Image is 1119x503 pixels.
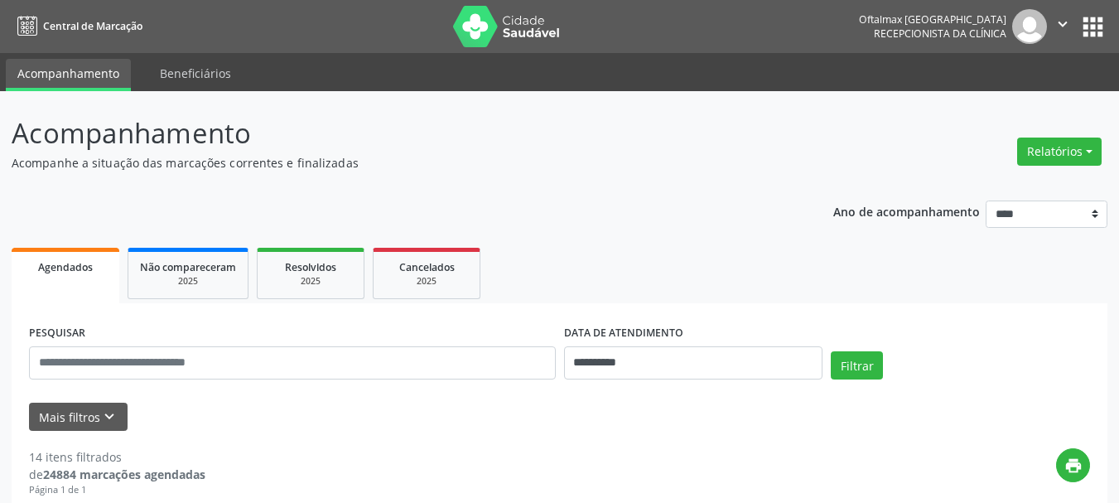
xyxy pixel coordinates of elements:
a: Central de Marcação [12,12,142,40]
strong: 24884 marcações agendadas [43,467,205,482]
i: print [1064,457,1083,475]
i: keyboard_arrow_down [100,408,118,426]
label: DATA DE ATENDIMENTO [564,321,683,346]
a: Acompanhamento [6,59,131,91]
button: Mais filtroskeyboard_arrow_down [29,403,128,432]
div: 2025 [385,275,468,288]
i:  [1054,15,1072,33]
img: img [1012,9,1047,44]
span: Cancelados [399,260,455,274]
div: Página 1 de 1 [29,483,205,497]
label: PESQUISAR [29,321,85,346]
div: de [29,466,205,483]
span: Não compareceram [140,260,236,274]
span: Resolvidos [285,260,336,274]
span: Recepcionista da clínica [874,27,1006,41]
span: Agendados [38,260,93,274]
button: Filtrar [831,351,883,380]
button: Relatórios [1017,138,1102,166]
a: Beneficiários [148,59,243,88]
p: Acompanhamento [12,113,779,154]
p: Acompanhe a situação das marcações correntes e finalizadas [12,154,779,172]
p: Ano de acompanhamento [833,201,980,221]
div: 2025 [140,275,236,288]
div: 14 itens filtrados [29,448,205,466]
button: print [1056,448,1090,482]
div: Oftalmax [GEOGRAPHIC_DATA] [859,12,1006,27]
button:  [1047,9,1078,44]
div: 2025 [269,275,352,288]
span: Central de Marcação [43,19,142,33]
button: apps [1078,12,1107,41]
